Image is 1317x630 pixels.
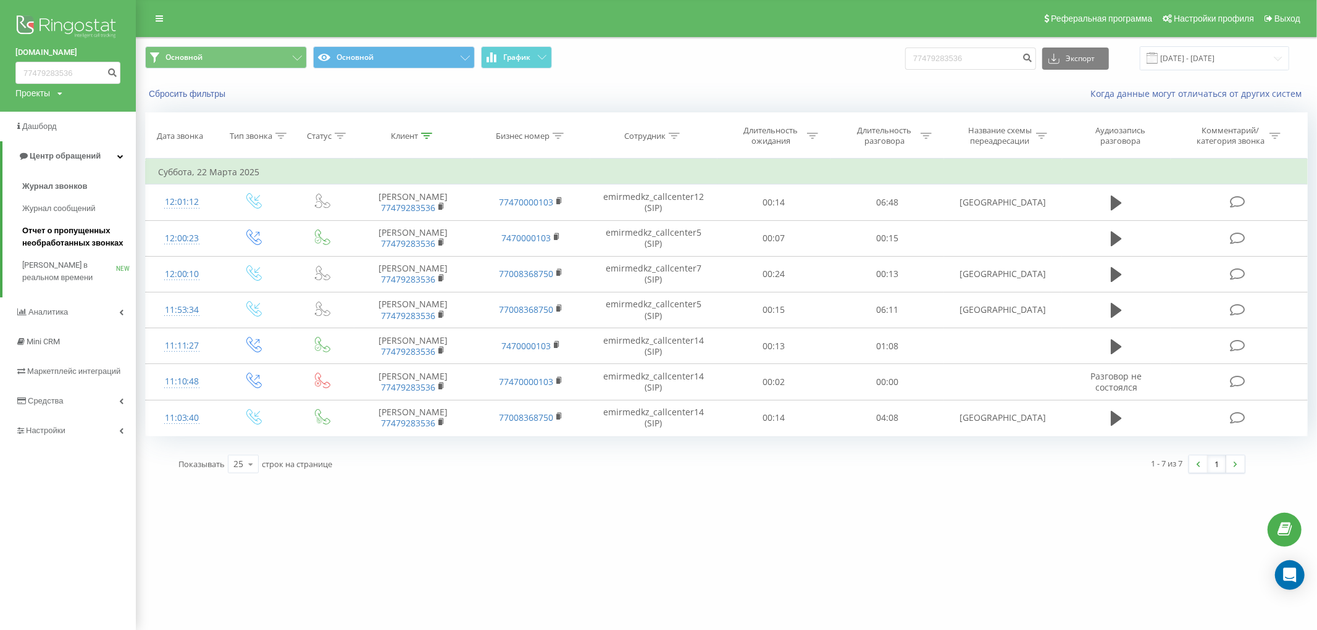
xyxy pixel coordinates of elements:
[158,370,206,394] div: 11:10:48
[1091,370,1142,393] span: Разговор не состоялся
[830,328,944,364] td: 01:08
[381,417,435,429] a: 77479283536
[717,256,831,292] td: 00:24
[158,334,206,358] div: 11:11:27
[158,190,206,214] div: 12:01:12
[738,125,804,146] div: Длительность ожидания
[590,184,717,220] td: emirmedkz_callcenter12 (SIP)
[354,184,472,220] td: [PERSON_NAME]
[381,238,435,249] a: 77479283536
[28,396,64,405] span: Средства
[1194,125,1266,146] div: Комментарий/категория звонка
[27,367,120,376] span: Маркетплейс интеграций
[481,46,552,68] button: График
[496,131,550,141] div: Бизнес номер
[22,254,136,289] a: [PERSON_NAME] в реальном времениNEW
[717,328,831,364] td: 00:13
[590,400,717,436] td: emirmedkz_callcenter14 (SIP)
[590,328,717,364] td: emirmedkz_callcenter14 (SIP)
[2,141,136,171] a: Центр обращений
[717,364,831,400] td: 00:02
[381,310,435,321] a: 77479283536
[158,298,206,322] div: 11:53:34
[28,307,68,317] span: Аналитика
[501,232,551,244] a: 7470000103
[307,131,332,141] div: Статус
[499,196,553,208] a: 77470000103
[851,125,918,146] div: Длительность разговора
[178,458,225,470] span: Показывать
[22,175,136,197] a: Журнал звонков
[1042,48,1109,70] button: Экспорт
[499,304,553,315] a: 77008368750
[27,337,60,346] span: Mini CRM
[354,256,472,292] td: [PERSON_NAME]
[1152,457,1183,470] div: 1 - 7 из 7
[15,12,120,43] img: Ringostat logo
[1051,14,1152,23] span: Реферальная программа
[313,46,475,68] button: Основной
[944,292,1062,328] td: [GEOGRAPHIC_DATA]
[158,226,206,251] div: 12:00:23
[22,197,136,220] a: Журнал сообщений
[830,292,944,328] td: 06:11
[233,458,243,470] div: 25
[905,48,1036,70] input: Поиск по номеру
[354,220,472,256] td: [PERSON_NAME]
[1081,125,1161,146] div: Аудиозапись разговора
[157,131,203,141] div: Дата звонка
[354,364,472,400] td: [PERSON_NAME]
[499,412,553,423] a: 77008368750
[944,184,1062,220] td: [GEOGRAPHIC_DATA]
[830,400,944,436] td: 04:08
[717,292,831,328] td: 00:15
[1208,455,1226,473] a: 1
[717,184,831,220] td: 00:14
[717,220,831,256] td: 00:07
[146,160,1308,184] td: Суббота, 22 Марта 2025
[1275,560,1305,590] div: Open Intercom Messenger
[830,184,944,220] td: 06:48
[381,273,435,285] a: 77479283536
[391,131,418,141] div: Клиент
[26,426,65,435] span: Настройки
[230,131,272,141] div: Тип звонка
[22,202,95,215] span: Журнал сообщений
[830,256,944,292] td: 00:13
[590,256,717,292] td: emirmedkz_callcenter7 (SIP)
[967,125,1033,146] div: Название схемы переадресации
[499,376,553,388] a: 77470000103
[165,52,203,62] span: Основной
[354,292,472,328] td: [PERSON_NAME]
[22,122,57,131] span: Дашборд
[22,180,87,193] span: Журнал звонков
[15,87,50,99] div: Проекты
[145,88,232,99] button: Сбросить фильтры
[590,220,717,256] td: emirmedkz_callcenter5 (SIP)
[944,256,1062,292] td: [GEOGRAPHIC_DATA]
[1090,88,1308,99] a: Когда данные могут отличаться от других систем
[354,400,472,436] td: [PERSON_NAME]
[381,346,435,357] a: 77479283536
[1274,14,1300,23] span: Выход
[30,151,101,160] span: Центр обращений
[381,202,435,213] a: 77479283536
[262,458,332,470] span: строк на странице
[354,328,472,364] td: [PERSON_NAME]
[381,381,435,393] a: 77479283536
[717,400,831,436] td: 00:14
[504,53,531,62] span: График
[830,220,944,256] td: 00:15
[944,400,1062,436] td: [GEOGRAPHIC_DATA]
[501,340,551,352] a: 7470000103
[15,62,120,84] input: Поиск по номеру
[22,259,116,284] span: [PERSON_NAME] в реальном времени
[145,46,307,68] button: Основной
[1174,14,1254,23] span: Настройки профиля
[158,406,206,430] div: 11:03:40
[158,262,206,286] div: 12:00:10
[22,225,130,249] span: Отчет о пропущенных необработанных звонках
[624,131,666,141] div: Сотрудник
[830,364,944,400] td: 00:00
[590,364,717,400] td: emirmedkz_callcenter14 (SIP)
